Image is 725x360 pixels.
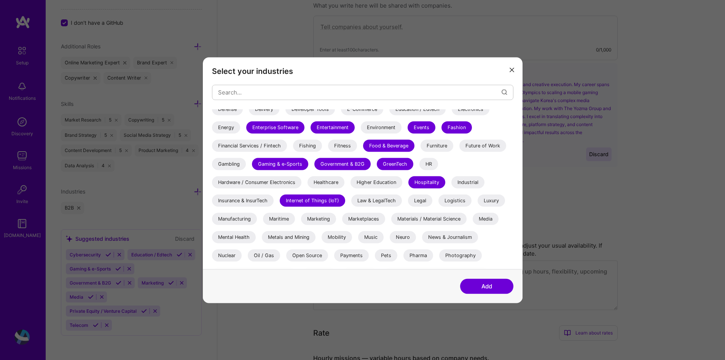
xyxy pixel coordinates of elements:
[212,103,243,115] div: Defense
[377,158,413,170] div: GreenTech
[212,158,246,170] div: Gambling
[389,103,446,115] div: Education / Edtech
[212,213,257,225] div: Manufacturing
[363,139,414,152] div: Food & Beverage
[408,121,435,133] div: Events
[358,231,384,243] div: Music
[351,194,402,206] div: Law & LegalTech
[285,103,335,115] div: Developer Tools
[408,194,432,206] div: Legal
[451,176,484,188] div: Industrial
[286,249,328,261] div: Open Source
[422,231,478,243] div: News & Journalism
[212,121,240,133] div: Energy
[212,194,274,206] div: Insurance & InsurTech
[212,267,296,280] div: Private Equity / Venture Capital
[510,68,514,72] i: icon Close
[441,121,472,133] div: Fashion
[308,176,344,188] div: Healthcare
[391,213,467,225] div: Materials / Material Science
[218,83,502,102] input: Search...
[342,213,385,225] div: Marketplaces
[293,139,322,152] div: Fishing
[311,121,355,133] div: Entertainment
[212,66,513,75] h3: Select your industries
[302,267,336,280] div: PropTech
[390,231,416,243] div: Neuro
[452,103,489,115] div: Electronics
[342,267,378,280] div: Publishing
[419,158,438,170] div: HR
[262,231,315,243] div: Metals and Mining
[351,176,402,188] div: Higher Education
[203,57,523,303] div: modal
[280,194,345,206] div: Internet of Things (IoT)
[212,139,287,152] div: Financial Services / Fintech
[361,121,402,133] div: Environment
[328,139,357,152] div: Fitness
[460,278,513,294] button: Add
[212,249,242,261] div: Nuclear
[438,194,472,206] div: Logistics
[263,213,295,225] div: Maritime
[403,249,433,261] div: Pharma
[421,139,453,152] div: Furniture
[249,103,279,115] div: Delivery
[408,176,445,188] div: Hospitality
[246,121,304,133] div: Enterprise Software
[322,231,352,243] div: Mobility
[473,213,499,225] div: Media
[384,267,489,280] div: Real Estate, Construction & Architecture
[301,213,336,225] div: Marketing
[252,158,308,170] div: Gaming & e-Sports
[212,231,256,243] div: Mental Health
[248,249,280,261] div: Oil / Gas
[439,249,482,261] div: Photography
[314,158,371,170] div: Government & B2G
[459,139,506,152] div: Future of Work
[502,90,507,95] i: icon Search
[212,176,301,188] div: Hardware / Consumer Electronics
[341,103,383,115] div: E-Commerce
[478,194,505,206] div: Luxury
[334,249,369,261] div: Payments
[375,249,397,261] div: Pets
